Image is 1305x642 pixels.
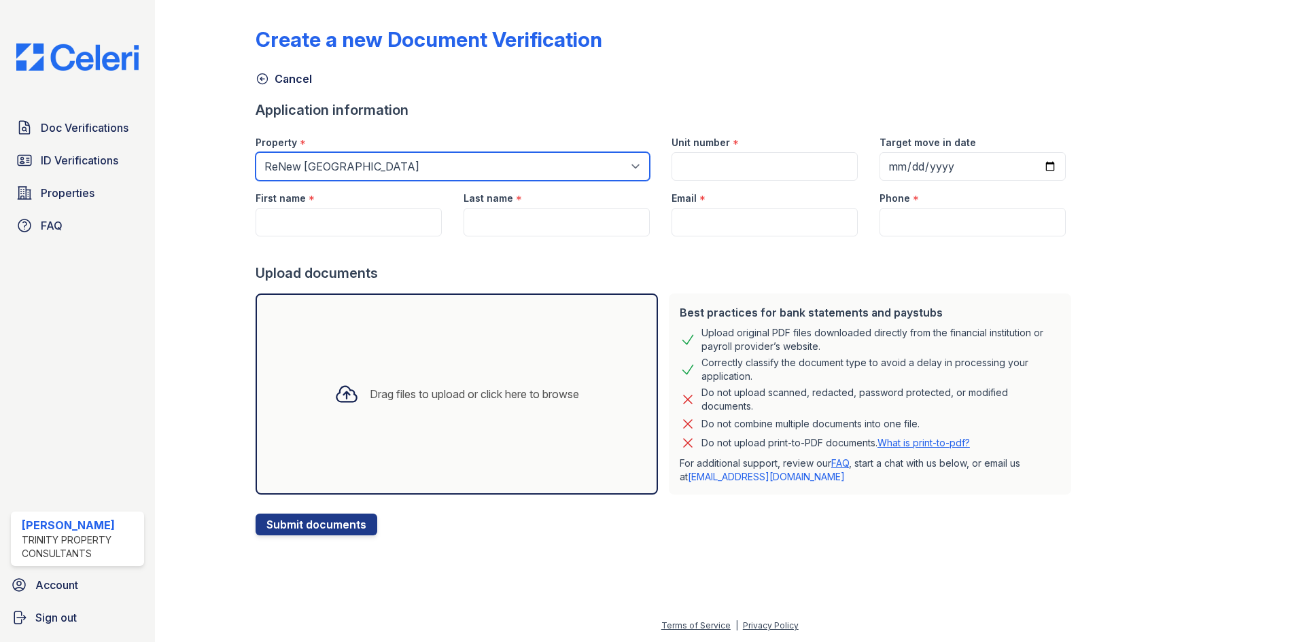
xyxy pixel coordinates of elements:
[11,212,144,239] a: FAQ
[5,604,150,631] a: Sign out
[11,147,144,174] a: ID Verifications
[256,136,297,149] label: Property
[880,136,976,149] label: Target move in date
[672,136,730,149] label: Unit number
[41,185,94,201] span: Properties
[41,152,118,168] span: ID Verifications
[701,416,920,432] div: Do not combine multiple documents into one file.
[22,517,139,533] div: [PERSON_NAME]
[680,457,1060,484] p: For additional support, review our , start a chat with us below, or email us at
[11,179,144,207] a: Properties
[688,471,845,482] a: [EMAIL_ADDRESS][DOMAIN_NAME]
[701,436,970,450] p: Do not upload print-to-PDF documents.
[5,571,150,599] a: Account
[464,192,513,205] label: Last name
[661,620,731,630] a: Terms of Service
[743,620,799,630] a: Privacy Policy
[41,120,128,136] span: Doc Verifications
[5,43,150,71] img: CE_Logo_Blue-a8612792a0a2168367f1c8372b55b34899dd931a85d93a1a3d3e32e68fde9ad4.png
[35,577,78,593] span: Account
[256,27,602,52] div: Create a new Document Verification
[701,356,1060,383] div: Correctly classify the document type to avoid a delay in processing your application.
[877,437,970,448] a: What is print-to-pdf?
[256,264,1077,283] div: Upload documents
[11,114,144,141] a: Doc Verifications
[735,620,738,630] div: |
[880,192,910,205] label: Phone
[256,101,1077,120] div: Application information
[701,386,1060,413] div: Do not upload scanned, redacted, password protected, or modified documents.
[672,192,697,205] label: Email
[256,514,377,535] button: Submit documents
[680,304,1060,321] div: Best practices for bank statements and paystubs
[256,71,312,87] a: Cancel
[370,386,579,402] div: Drag files to upload or click here to browse
[831,457,849,469] a: FAQ
[701,326,1060,353] div: Upload original PDF files downloaded directly from the financial institution or payroll provider’...
[256,192,306,205] label: First name
[35,609,77,626] span: Sign out
[22,533,139,560] div: Trinity Property Consultants
[41,217,63,234] span: FAQ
